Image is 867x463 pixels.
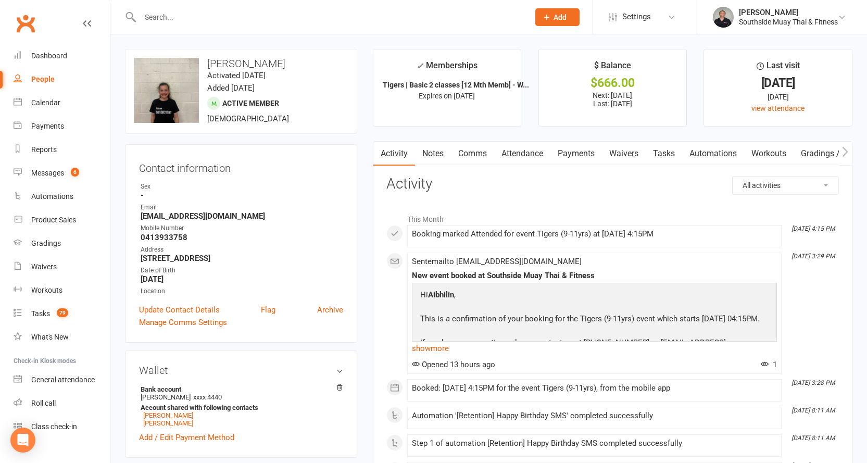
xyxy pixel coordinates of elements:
a: General attendance kiosk mode [14,368,110,392]
a: Payments [550,142,602,166]
a: Workouts [14,279,110,302]
strong: 0413933758 [141,233,343,242]
div: [DATE] [713,78,843,89]
div: Calendar [31,98,60,107]
div: $ Balance [594,59,631,78]
p: Next: [DATE] Last: [DATE] [548,91,677,108]
div: Address [141,245,343,255]
i: [DATE] 8:11 AM [791,407,835,414]
img: thumb_image1524148262.png [713,7,734,28]
strong: Tigers | Basic 2 classes [12 Mth Memb] - W... [383,81,529,89]
div: Sex [141,182,343,192]
a: Product Sales [14,208,110,232]
div: Payments [31,122,64,130]
div: Tasks [31,309,50,318]
a: Tasks 79 [14,302,110,326]
span: 1 [761,360,777,369]
a: What's New [14,326,110,349]
a: Messages 6 [14,161,110,185]
div: Memberships [417,59,478,78]
h3: Activity [386,176,839,192]
div: Automation '[Retention] Happy Birthday SMS' completed successfully [412,411,777,420]
i: [DATE] 8:11 AM [791,434,835,442]
div: [DATE] [713,91,843,103]
div: People [31,75,55,83]
div: Booking marked Attended for event Tigers (9-11yrs) at [DATE] 4:15PM [412,230,777,239]
div: Class check-in [31,422,77,431]
h3: Contact information [139,158,343,174]
div: General attendance [31,376,95,384]
input: Search... [137,10,522,24]
a: Tasks [646,142,682,166]
h3: Wallet [139,365,343,376]
div: Workouts [31,286,62,294]
strong: Account shared with following contacts [141,404,338,411]
p: This is a confirmation of your booking for the Tigers (9-11yrs) event which starts [DATE] 04:15PM. [418,312,771,328]
span: Sent email to [EMAIL_ADDRESS][DOMAIN_NAME] [412,257,582,266]
div: $666.00 [548,78,677,89]
img: image1750660733.png [134,58,199,123]
strong: [DATE] [141,274,343,284]
h3: [PERSON_NAME] [134,58,348,69]
a: [PERSON_NAME] [143,411,193,419]
a: [PERSON_NAME] [143,419,193,427]
strong: - [141,191,343,200]
a: Activity [373,142,415,166]
li: [PERSON_NAME] [139,384,343,429]
a: Manage Comms Settings [139,316,227,329]
a: Dashboard [14,44,110,68]
span: xxxx 4440 [193,393,222,401]
a: People [14,68,110,91]
a: Payments [14,115,110,138]
span: 79 [57,308,68,317]
div: What's New [31,333,69,341]
div: Messages [31,169,64,177]
span: Expires on [DATE] [419,92,475,100]
i: [DATE] 3:28 PM [791,379,835,386]
a: show more [412,341,777,356]
a: Roll call [14,392,110,415]
time: Activated [DATE] [207,71,266,80]
div: Product Sales [31,216,76,224]
div: Booked: [DATE] 4:15PM for the event Tigers (9-11yrs), from the mobile app [412,384,777,393]
div: Date of Birth [141,266,343,276]
div: [PERSON_NAME] [739,8,838,17]
li: This Month [386,208,839,225]
i: ✓ [417,61,423,71]
div: New event booked at Southside Muay Thai & Fitness [412,271,777,280]
a: Archive [317,304,343,316]
span: 6 [71,168,79,177]
i: [DATE] 3:29 PM [791,253,835,260]
div: Email [141,203,343,212]
a: Workouts [744,142,794,166]
a: Waivers [602,142,646,166]
span: Settings [622,5,651,29]
strong: [EMAIL_ADDRESS][DOMAIN_NAME] [141,211,343,221]
div: Reports [31,145,57,154]
a: Add / Edit Payment Method [139,431,234,444]
div: Last visit [757,59,800,78]
div: Southside Muay Thai & Fitness [739,17,838,27]
span: Active member [222,99,279,107]
div: Open Intercom Messenger [10,428,35,453]
a: Gradings [14,232,110,255]
i: [DATE] 4:15 PM [791,225,835,232]
p: Hi , [418,289,771,304]
div: Mobile Number [141,223,343,233]
div: Location [141,286,343,296]
a: Update Contact Details [139,304,220,316]
div: Step 1 of automation [Retention] Happy Birthday SMS completed successfully [412,439,777,448]
p: If you have any questions please contact us at [PHONE_NUMBER] or [EMAIL_ADDRESS][DOMAIN_NAME]. [418,336,771,364]
div: Dashboard [31,52,67,60]
a: Waivers [14,255,110,279]
a: Reports [14,138,110,161]
a: Flag [261,304,275,316]
time: Added [DATE] [207,83,255,93]
a: Attendance [494,142,550,166]
a: Automations [14,185,110,208]
div: Automations [31,192,73,201]
a: Clubworx [12,10,39,36]
div: Roll call [31,399,56,407]
span: [DEMOGRAPHIC_DATA] [207,114,289,123]
strong: [STREET_ADDRESS] [141,254,343,263]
